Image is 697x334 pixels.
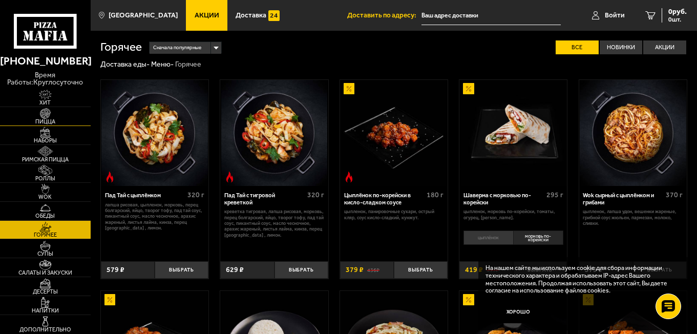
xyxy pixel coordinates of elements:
span: Доставить по адресу: [347,12,421,19]
span: 379 ₽ [346,266,364,274]
div: Wok сырный с цыплёнком и грибами [583,192,663,206]
span: 579 ₽ [107,266,124,274]
a: Доставка еды- [100,60,150,69]
span: Войти [605,12,625,19]
div: Шаверма с морковью по-корейски [463,192,544,206]
div: Пад Тай с цыплёнком [105,192,185,199]
img: Wok сырный с цыплёнком и грибами [580,80,686,186]
span: 370 г [666,191,683,199]
a: АкционныйОстрое блюдоЦыплёнок по-корейски в кисло-сладком соусе [340,80,448,186]
p: цыпленок, морковь по-корейски, томаты, огурец, [PERSON_NAME]. [463,208,563,220]
img: Акционный [344,83,354,94]
img: Пад Тай с тигровой креветкой [221,80,328,186]
span: 0 руб. [668,8,687,15]
span: 295 г [546,191,563,199]
div: 0 [459,228,567,256]
div: Горячее [175,60,201,69]
span: 0 шт. [668,16,687,23]
p: цыпленок, лапша удон, вешенки жареные, грибной соус Жюльен, пармезан, молоко, сливки. [583,208,683,226]
li: цыплёнок [463,231,513,245]
button: Выбрать [274,261,328,279]
p: лапша рисовая, цыпленок, морковь, перец болгарский, яйцо, творог тофу, пад тай соус, пикантный со... [105,202,205,231]
label: Все [556,40,599,54]
li: морковь по-корейски [513,231,563,245]
span: 320 г [187,191,204,199]
img: Акционный [463,83,474,94]
div: Пад Тай с тигровой креветкой [224,192,305,206]
a: Острое блюдоПад Тай с тигровой креветкой [220,80,328,186]
img: Акционный [104,294,115,305]
p: На нашем сайте мы используем cookie для сбора информации технического характера и обрабатываем IP... [485,264,674,295]
p: цыпленок, панировочные сухари, острый кляр, Соус кисло-сладкий, кунжут. [344,208,444,220]
button: Выбрать [155,261,208,279]
button: Выбрать [394,261,448,279]
s: 436 ₽ [367,266,379,274]
img: Шаверма с морковью по-корейски [460,80,566,186]
img: Острое блюдо [104,172,115,182]
span: Акции [195,12,219,19]
h1: Горячее [100,41,142,53]
span: Сначала популярные [153,41,201,55]
a: Острое блюдоПад Тай с цыплёнком [101,80,208,186]
label: Акции [643,40,686,54]
div: Цыплёнок по-корейски в кисло-сладком соусе [344,192,425,206]
input: Ваш адрес доставки [421,6,561,25]
button: Хорошо [485,302,551,324]
span: 419 ₽ [465,266,483,274]
a: Wok сырный с цыплёнком и грибами [579,80,687,186]
label: Новинки [600,40,643,54]
span: 629 ₽ [226,266,244,274]
img: Острое блюдо [344,172,354,182]
img: Цыплёнок по-корейски в кисло-сладком соусе [341,80,447,186]
img: 15daf4d41897b9f0e9f617042186c801.svg [268,10,279,21]
a: АкционныйШаверма с морковью по-корейски [459,80,567,186]
img: Пад Тай с цыплёнком [101,80,208,186]
span: 180 г [427,191,443,199]
a: Меню- [151,60,174,69]
span: Доставка [236,12,266,19]
span: 320 г [307,191,324,199]
span: [GEOGRAPHIC_DATA] [109,12,178,19]
img: Острое блюдо [224,172,235,182]
p: креветка тигровая, лапша рисовая, морковь, перец болгарский, яйцо, творог тофу, пад тай соус, пик... [224,208,324,238]
img: Акционный [463,294,474,305]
